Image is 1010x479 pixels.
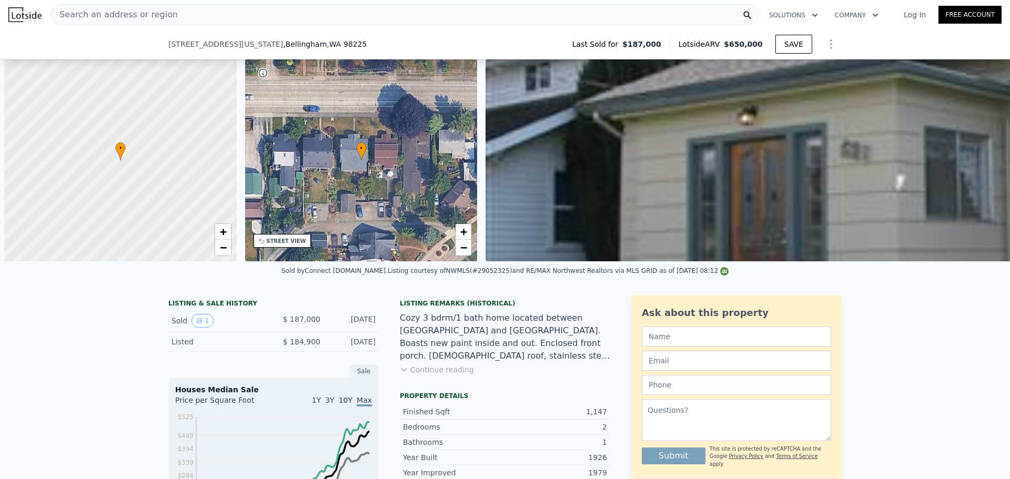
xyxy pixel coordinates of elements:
[191,314,214,328] button: View historical data
[219,225,226,238] span: +
[327,40,367,48] span: , WA 98225
[720,267,729,276] img: NWMLS Logo
[312,396,321,404] span: 1Y
[505,467,607,478] div: 1979
[400,392,610,400] div: Property details
[776,453,817,459] a: Terms of Service
[403,467,505,478] div: Year Improved
[642,351,831,371] input: Email
[175,384,372,395] div: Houses Median Sale
[171,314,265,328] div: Sold
[325,396,334,404] span: 3Y
[349,364,379,378] div: Sale
[281,267,388,274] div: Sold by Connect [DOMAIN_NAME] .
[403,406,505,417] div: Finished Sqft
[329,337,376,347] div: [DATE]
[938,6,1002,24] a: Free Account
[505,422,607,432] div: 2
[215,224,231,240] a: Zoom in
[891,9,938,20] a: Log In
[505,452,607,463] div: 1926
[267,237,306,245] div: STREET VIEW
[460,241,467,254] span: −
[356,142,367,160] div: •
[339,396,352,404] span: 10Y
[168,39,283,49] span: [STREET_ADDRESS][US_STATE]
[356,144,367,153] span: •
[51,8,178,21] span: Search an address or region
[177,459,194,466] tspan: $339
[329,314,376,328] div: [DATE]
[642,447,705,464] button: Submit
[171,337,265,347] div: Listed
[679,39,724,49] span: Lotside ARV
[821,34,842,55] button: Show Options
[400,312,610,362] div: Cozy 3 bdrm/1 bath home located between [GEOGRAPHIC_DATA] and [GEOGRAPHIC_DATA]. Boasts new paint...
[175,395,274,412] div: Price per Square Foot
[215,240,231,256] a: Zoom out
[642,305,831,320] div: Ask about this property
[460,225,467,238] span: +
[642,327,831,346] input: Name
[400,364,474,375] button: Continue reading
[177,413,194,421] tspan: $525
[729,453,763,459] a: Privacy Policy
[505,437,607,447] div: 1
[761,6,826,25] button: Solutions
[642,375,831,395] input: Phone
[115,142,126,160] div: •
[710,445,831,468] div: This site is protected by reCAPTCHA and the Google and apply.
[115,144,126,153] span: •
[456,240,471,256] a: Zoom out
[572,39,623,49] span: Last Sold for
[724,40,763,48] span: $650,000
[826,6,887,25] button: Company
[388,267,729,274] div: Listing courtesy of NWMLS (#29052325) and RE/MAX Northwest Realtors via MLS GRID as of [DATE] 08:12
[775,35,812,54] button: SAVE
[357,396,372,406] span: Max
[283,338,320,346] span: $ 184,900
[403,422,505,432] div: Bedrooms
[8,7,42,22] img: Lotside
[403,437,505,447] div: Bathrooms
[456,224,471,240] a: Zoom in
[403,452,505,463] div: Year Built
[283,315,320,323] span: $ 187,000
[177,445,194,453] tspan: $394
[177,432,194,440] tspan: $449
[219,241,226,254] span: −
[168,299,379,310] div: LISTING & SALE HISTORY
[505,406,607,417] div: 1,147
[622,39,661,49] span: $187,000
[400,299,610,308] div: Listing Remarks (Historical)
[283,39,367,49] span: , Bellingham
